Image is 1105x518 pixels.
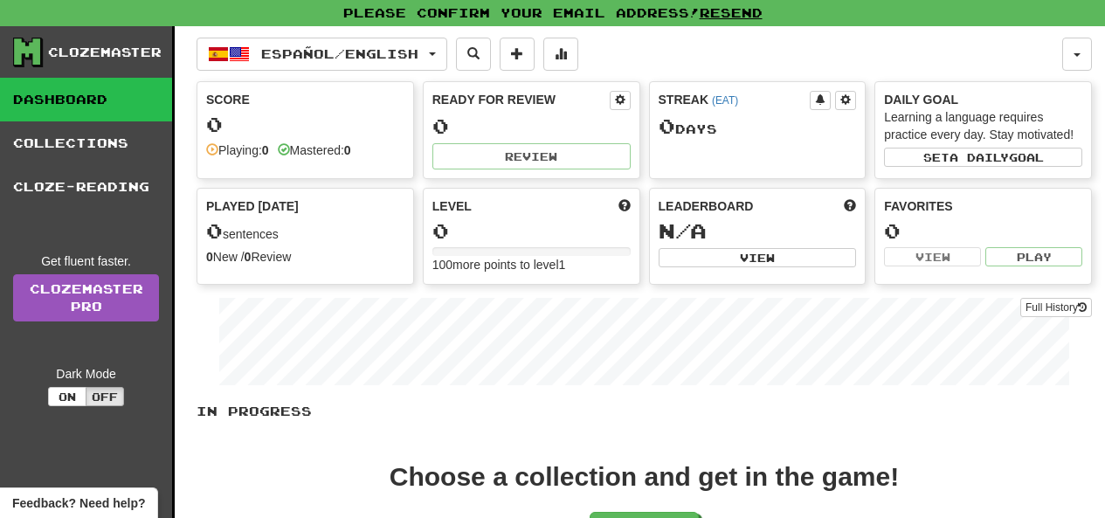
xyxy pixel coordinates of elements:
button: Add sentence to collection [500,38,535,71]
button: View [659,248,857,267]
div: Mastered: [278,142,351,159]
p: In Progress [197,403,1092,420]
div: Daily Goal [884,91,1082,108]
div: Learning a language requires practice every day. Stay motivated! [884,108,1082,143]
span: Score more points to level up [618,197,631,215]
button: On [48,387,86,406]
div: 0 [884,220,1082,242]
span: This week in points, UTC [844,197,856,215]
span: N/A [659,218,707,243]
div: Dark Mode [13,365,159,383]
span: Open feedback widget [12,494,145,512]
button: Off [86,387,124,406]
strong: 0 [245,250,252,264]
button: Review [432,143,631,169]
strong: 0 [344,143,351,157]
div: Choose a collection and get in the game! [390,464,899,490]
button: Play [985,247,1082,266]
strong: 0 [262,143,269,157]
div: Favorites [884,197,1082,215]
a: ClozemasterPro [13,274,159,321]
strong: 0 [206,250,213,264]
div: 0 [432,220,631,242]
span: 0 [206,218,223,243]
a: Resend [700,5,763,20]
div: Ready for Review [432,91,610,108]
div: Streak [659,91,811,108]
button: More stats [543,38,578,71]
div: Playing: [206,142,269,159]
div: Score [206,91,404,108]
div: 0 [432,115,631,137]
span: Español / English [261,46,418,61]
span: Level [432,197,472,215]
button: Full History [1020,298,1092,317]
span: Played [DATE] [206,197,299,215]
a: (EAT) [712,94,738,107]
div: sentences [206,220,404,243]
div: Clozemaster [48,44,162,61]
span: 0 [659,114,675,138]
div: 0 [206,114,404,135]
button: View [884,247,981,266]
div: New / Review [206,248,404,266]
span: Leaderboard [659,197,754,215]
div: 100 more points to level 1 [432,256,631,273]
button: Search sentences [456,38,491,71]
div: Get fluent faster. [13,252,159,270]
div: Day s [659,115,857,138]
button: Seta dailygoal [884,148,1082,167]
button: Español/English [197,38,447,71]
span: a daily [950,151,1009,163]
